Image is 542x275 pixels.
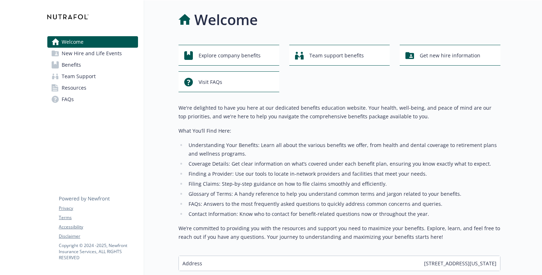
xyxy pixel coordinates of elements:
p: What You’ll Find Here: [179,127,500,135]
span: Resources [62,82,86,94]
a: Resources [47,82,138,94]
a: Terms [59,214,138,221]
span: Visit FAQs [199,75,222,89]
span: [STREET_ADDRESS][US_STATE] [424,260,496,267]
a: Welcome [47,36,138,48]
button: Team support benefits [289,45,390,66]
span: Get new hire information [420,49,480,62]
span: New Hire and Life Events [62,48,122,59]
a: Disclaimer [59,233,138,240]
li: FAQs: Answers to the most frequently asked questions to quickly address common concerns and queries. [186,200,500,208]
p: We're delighted to have you here at our dedicated benefits education website. Your health, well-b... [179,104,500,121]
li: Filing Claims: Step-by-step guidance on how to file claims smoothly and efficiently. [186,180,500,188]
p: We’re committed to providing you with the resources and support you need to maximize your benefit... [179,224,500,241]
span: Explore company benefits [199,49,261,62]
a: Benefits [47,59,138,71]
span: Benefits [62,59,81,71]
a: Team Support [47,71,138,82]
li: Understanding Your Benefits: Learn all about the various benefits we offer, from health and denta... [186,141,500,158]
p: Copyright © 2024 - 2025 , Newfront Insurance Services, ALL RIGHTS RESERVED [59,242,138,261]
span: Team Support [62,71,96,82]
button: Visit FAQs [179,71,279,92]
a: Privacy [59,205,138,212]
span: Team support benefits [309,49,364,62]
button: Explore company benefits [179,45,279,66]
li: Coverage Details: Get clear information on what’s covered under each benefit plan, ensuring you k... [186,160,500,168]
li: Finding a Provider: Use our tools to locate in-network providers and facilities that meet your ne... [186,170,500,178]
li: Contact Information: Know who to contact for benefit-related questions now or throughout the year. [186,210,500,218]
span: Address [182,260,202,267]
a: New Hire and Life Events [47,48,138,59]
span: FAQs [62,94,74,105]
h1: Welcome [194,9,258,30]
button: Get new hire information [400,45,500,66]
span: Welcome [62,36,84,48]
a: Accessibility [59,224,138,230]
a: FAQs [47,94,138,105]
li: Glossary of Terms: A handy reference to help you understand common terms and jargon related to yo... [186,190,500,198]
